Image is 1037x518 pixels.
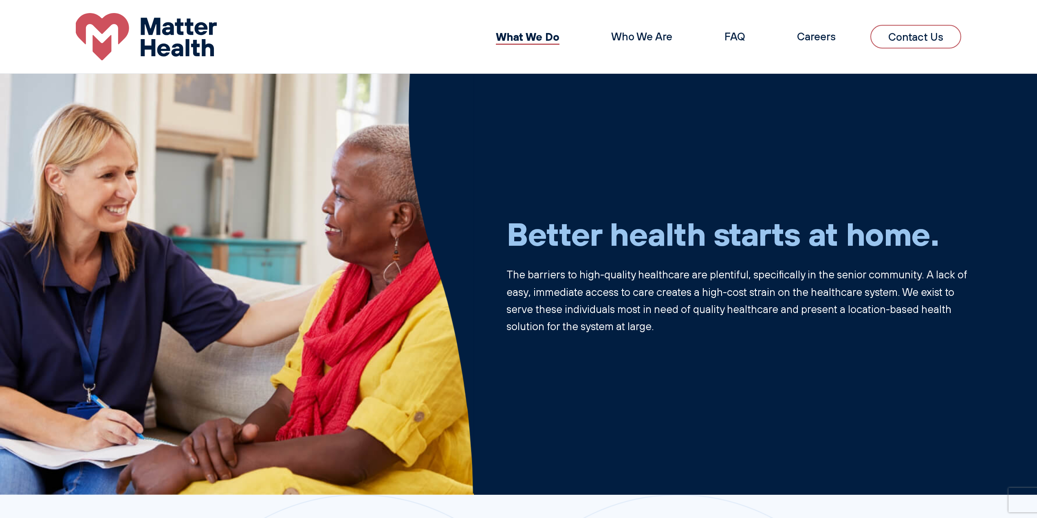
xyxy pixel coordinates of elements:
[506,266,980,335] p: The barriers to high-quality healthcare are plentiful, specifically in the senior community. A la...
[724,30,745,43] a: FAQ
[797,30,836,43] a: Careers
[870,25,962,48] a: Contact Us
[496,30,559,44] a: What We Do
[506,214,980,253] h1: Better health starts at home.
[611,30,672,43] a: Who We Are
